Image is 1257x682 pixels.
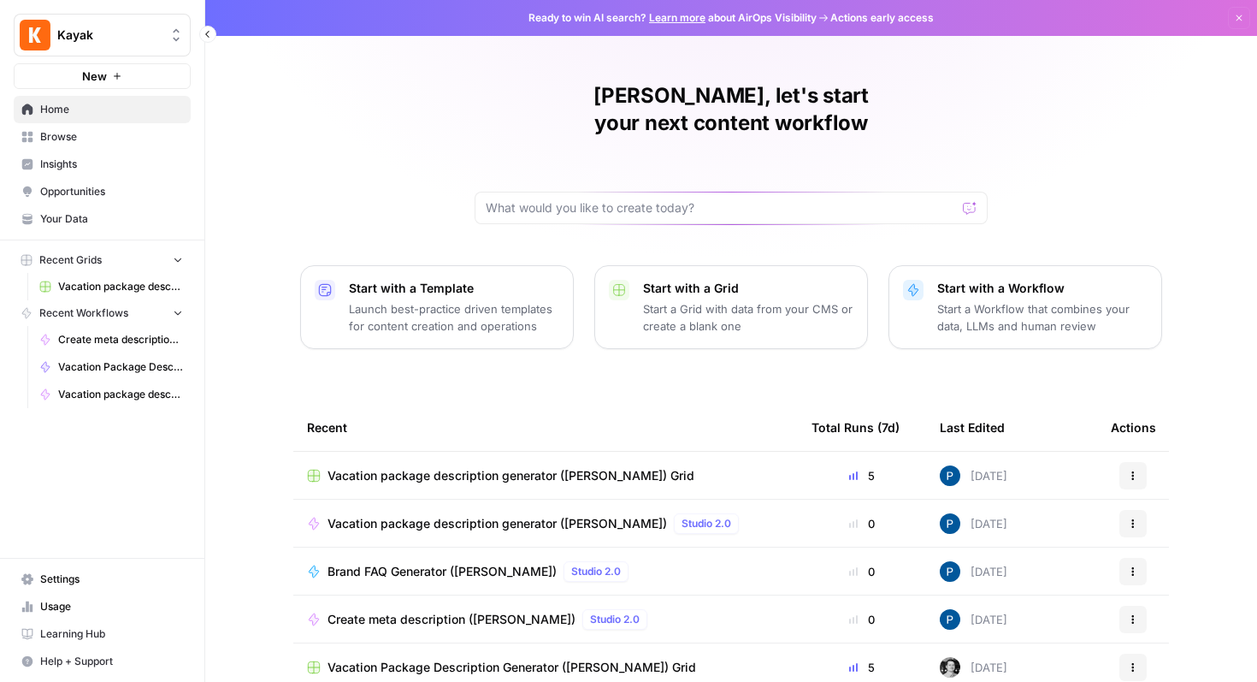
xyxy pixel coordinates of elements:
span: Browse [40,129,183,145]
a: Create meta description ([PERSON_NAME])Studio 2.0 [307,609,784,630]
a: Opportunities [14,178,191,205]
a: Insights [14,151,191,178]
span: Vacation package description generator ([PERSON_NAME]) Grid [58,279,183,294]
a: Vacation package description generator ([PERSON_NAME])Studio 2.0 [307,513,784,534]
span: Vacation package description generator ([PERSON_NAME]) [328,515,667,532]
div: [DATE] [940,657,1007,678]
img: Kayak Logo [20,20,50,50]
span: Create meta description ([PERSON_NAME]) [328,611,575,628]
button: Help + Support [14,648,191,675]
div: Total Runs (7d) [811,404,900,451]
span: Your Data [40,211,183,227]
div: 0 [811,515,912,532]
span: Actions early access [830,10,934,26]
span: Home [40,102,183,117]
span: Opportunities [40,184,183,199]
div: [DATE] [940,561,1007,582]
span: New [82,68,107,85]
span: Studio 2.0 [571,564,621,579]
span: Insights [40,157,183,172]
span: Settings [40,572,183,587]
button: Recent Grids [14,247,191,273]
span: Help + Support [40,654,183,669]
button: Start with a WorkflowStart a Workflow that combines your data, LLMs and human review [888,265,1162,349]
button: Recent Workflows [14,300,191,326]
a: Brand FAQ Generator ([PERSON_NAME])Studio 2.0 [307,561,784,582]
a: Vacation package description generator ([PERSON_NAME]) Grid [307,467,784,484]
div: 0 [811,611,912,628]
span: Studio 2.0 [590,612,640,627]
img: pl7e58t6qlk7gfgh2zr3oyga3gis [940,513,960,534]
div: 5 [811,659,912,676]
span: Studio 2.0 [682,516,731,531]
div: [DATE] [940,513,1007,534]
a: Usage [14,593,191,620]
span: Kayak [57,27,161,44]
button: New [14,63,191,89]
p: Start a Workflow that combines your data, LLMs and human review [937,300,1148,335]
span: Ready to win AI search? about AirOps Visibility [528,10,817,26]
input: What would you like to create today? [486,199,956,216]
div: Recent [307,404,784,451]
a: Vacation Package Description Generator ([PERSON_NAME]) [32,353,191,381]
img: pl7e58t6qlk7gfgh2zr3oyga3gis [940,609,960,630]
a: Learn more [649,11,705,24]
span: Usage [40,599,183,614]
img: pl7e58t6qlk7gfgh2zr3oyga3gis [940,466,960,486]
a: Settings [14,566,191,593]
a: Vacation package description generator ([PERSON_NAME]) Grid [32,273,191,300]
span: Brand FAQ Generator ([PERSON_NAME]) [328,563,557,580]
a: Your Data [14,205,191,233]
p: Start with a Template [349,280,559,297]
a: Vacation package description generator ([PERSON_NAME]) [32,381,191,408]
span: Create meta description ([PERSON_NAME]) [58,332,183,347]
span: Vacation Package Description Generator ([PERSON_NAME]) Grid [328,659,696,676]
img: pl7e58t6qlk7gfgh2zr3oyga3gis [940,561,960,582]
button: Start with a TemplateLaunch best-practice driven templates for content creation and operations [300,265,574,349]
span: Learning Hub [40,626,183,642]
h1: [PERSON_NAME], let's start your next content workflow [475,82,988,137]
span: Recent Workflows [39,305,128,321]
a: Vacation Package Description Generator ([PERSON_NAME]) Grid [307,659,784,676]
p: Start with a Grid [643,280,853,297]
div: [DATE] [940,609,1007,630]
div: 5 [811,467,912,484]
a: Create meta description ([PERSON_NAME]) [32,326,191,353]
img: 4vx69xode0b6rvenq8fzgxnr47hp [940,657,960,678]
div: Last Edited [940,404,1005,451]
span: Vacation package description generator ([PERSON_NAME]) Grid [328,467,694,484]
p: Start with a Workflow [937,280,1148,297]
a: Browse [14,123,191,151]
p: Start a Grid with data from your CMS or create a blank one [643,300,853,335]
button: Start with a GridStart a Grid with data from your CMS or create a blank one [594,265,868,349]
a: Home [14,96,191,123]
div: [DATE] [940,466,1007,486]
button: Workspace: Kayak [14,14,191,56]
div: 0 [811,563,912,580]
a: Learning Hub [14,620,191,648]
span: Recent Grids [39,252,102,268]
span: Vacation Package Description Generator ([PERSON_NAME]) [58,359,183,375]
span: Vacation package description generator ([PERSON_NAME]) [58,387,183,402]
div: Actions [1111,404,1156,451]
p: Launch best-practice driven templates for content creation and operations [349,300,559,335]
